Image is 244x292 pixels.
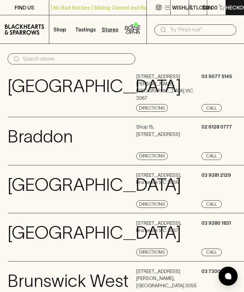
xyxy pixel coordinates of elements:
[136,123,180,138] p: Shop 15 , [STREET_ADDRESS]
[136,249,168,256] a: Directions
[172,4,196,11] p: Wishlist
[53,26,66,33] p: Shop
[15,4,34,11] p: FIND US
[136,268,200,289] p: [STREET_ADDRESS][PERSON_NAME] , [GEOGRAPHIC_DATA] 3055
[201,200,222,208] a: Call
[201,249,222,256] a: Call
[8,73,181,99] p: [GEOGRAPHIC_DATA]
[8,172,181,198] p: [GEOGRAPHIC_DATA]
[49,15,74,43] button: Shop
[102,26,118,33] p: Stores
[98,15,122,43] a: Stores
[201,123,232,131] p: 02 6128 0777
[73,15,98,43] a: Tastings
[136,152,168,160] a: Directions
[136,73,200,102] p: [STREET_ADDRESS][PERSON_NAME] , [GEOGRAPHIC_DATA] VIC 3067
[201,104,222,112] a: Call
[136,200,168,208] a: Directions
[8,220,181,246] p: [GEOGRAPHIC_DATA]
[201,73,232,80] p: 03 9077 5145
[201,172,231,179] p: 03 9381 2129
[225,273,231,279] img: bubble-icon
[170,25,231,35] input: Try "Pinot noir"
[8,123,73,150] p: Braddon
[196,4,212,11] p: Login
[136,104,168,112] a: Directions
[201,268,232,275] p: 03 7300 6721
[23,54,130,64] input: Search stores
[201,152,222,160] a: Call
[75,26,96,33] p: Tastings
[201,220,231,227] p: 03 9380 1831
[136,220,181,234] p: [STREET_ADDRESS] , Brunswick VIC 3057
[136,172,181,186] p: [STREET_ADDRESS] , Brunswick VIC 3056
[202,4,218,11] p: $0.00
